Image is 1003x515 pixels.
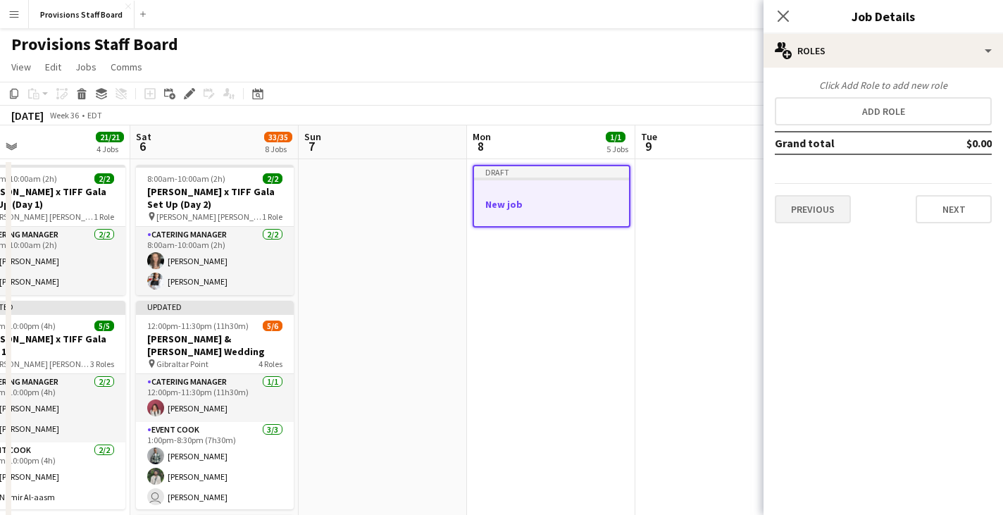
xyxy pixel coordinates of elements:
[264,132,292,142] span: 33/35
[87,110,102,120] div: EDT
[606,144,628,154] div: 5 Jobs
[473,130,491,143] span: Mon
[136,130,151,143] span: Sat
[265,144,292,154] div: 8 Jobs
[156,359,208,369] span: Gibraltar Point
[147,321,249,331] span: 12:00pm-11:30pm (11h30m)
[302,138,321,154] span: 7
[474,198,629,211] h3: New job
[641,130,657,143] span: Tue
[136,227,294,295] app-card-role: Catering Manager2/28:00am-10:00am (2h)[PERSON_NAME][PERSON_NAME]
[94,321,114,331] span: 5/5
[764,34,1003,68] div: Roles
[775,79,992,92] div: Click Add Role to add new role
[136,333,294,358] h3: [PERSON_NAME] & [PERSON_NAME] Wedding
[136,165,294,295] app-job-card: 8:00am-10:00am (2h)2/2[PERSON_NAME] x TIFF Gala Set Up (Day 2) [PERSON_NAME] [PERSON_NAME]1 RoleC...
[45,61,61,73] span: Edit
[136,301,294,509] app-job-card: Updated12:00pm-11:30pm (11h30m)5/6[PERSON_NAME] & [PERSON_NAME] Wedding Gibraltar Point4 RolesCat...
[75,61,96,73] span: Jobs
[11,61,31,73] span: View
[70,58,102,76] a: Jobs
[29,1,135,28] button: Provisions Staff Board
[156,211,262,222] span: [PERSON_NAME] [PERSON_NAME]
[11,108,44,123] div: [DATE]
[764,7,1003,25] h3: Job Details
[639,138,657,154] span: 9
[474,166,629,178] div: Draft
[94,173,114,184] span: 2/2
[606,132,625,142] span: 1/1
[6,58,37,76] a: View
[46,110,82,120] span: Week 36
[39,58,67,76] a: Edit
[111,61,142,73] span: Comms
[147,173,225,184] span: 8:00am-10:00am (2h)
[258,359,282,369] span: 4 Roles
[304,130,321,143] span: Sun
[136,374,294,422] app-card-role: Catering Manager1/112:00pm-11:30pm (11h30m)[PERSON_NAME]
[11,34,178,55] h1: Provisions Staff Board
[263,321,282,331] span: 5/6
[105,58,148,76] a: Comms
[136,301,294,312] div: Updated
[471,138,491,154] span: 8
[136,422,294,511] app-card-role: Event Cook3/31:00pm-8:30pm (7h30m)[PERSON_NAME][PERSON_NAME] [PERSON_NAME]
[262,211,282,222] span: 1 Role
[94,211,114,222] span: 1 Role
[775,195,851,223] button: Previous
[90,359,114,369] span: 3 Roles
[473,165,630,228] app-job-card: DraftNew job
[263,173,282,184] span: 2/2
[134,138,151,154] span: 6
[775,132,926,154] td: Grand total
[136,185,294,211] h3: [PERSON_NAME] x TIFF Gala Set Up (Day 2)
[775,97,992,125] button: Add role
[96,144,123,154] div: 4 Jobs
[96,132,124,142] span: 21/21
[926,132,992,154] td: $0.00
[916,195,992,223] button: Next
